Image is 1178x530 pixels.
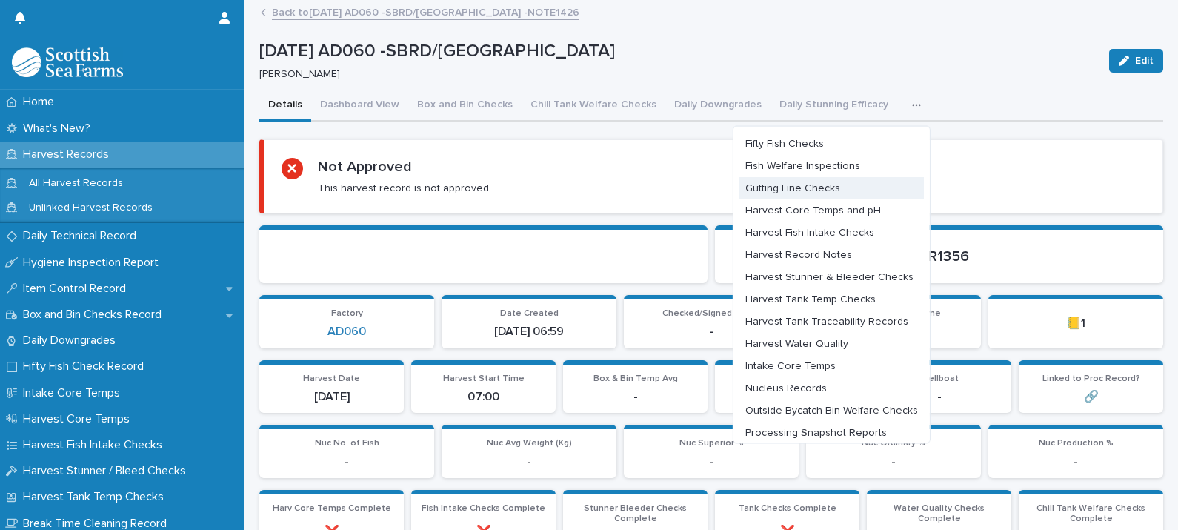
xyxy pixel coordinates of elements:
[318,182,489,195] p: This harvest record is not approved
[17,360,156,374] p: Fifty Fish Check Record
[17,95,66,109] p: Home
[662,309,761,318] span: Checked/Signed Off By
[745,405,918,415] span: Outside Bycatch Bin Welfare Checks
[633,325,790,339] p: -
[408,90,522,122] button: Box and Bin Checks
[17,490,176,504] p: Harvest Tank Temp Checks
[311,90,408,122] button: Dashboard View
[272,3,579,20] a: Back to[DATE] AD060 -SBRD/[GEOGRAPHIC_DATA] -NOTE1426
[745,360,836,371] span: Intake Core Temps
[745,182,840,193] span: Gutting Line Checks
[572,390,699,404] p: -
[315,439,379,448] span: Nuc No. of Fish
[450,325,608,339] p: [DATE] 06:59
[17,438,174,452] p: Harvest Fish Intake Checks
[745,427,887,437] span: Processing Snapshot Reports
[1039,439,1114,448] span: Nuc Production %
[17,308,173,322] p: Box and Bin Checks Record
[739,504,836,513] span: Tank Checks Complete
[1135,56,1154,66] span: Edit
[259,90,311,122] button: Details
[584,504,687,523] span: Stunner Bleeder Checks Complete
[259,68,1091,81] p: [PERSON_NAME]
[17,177,135,190] p: All Harvest Records
[303,374,360,383] span: Harvest Date
[17,229,148,243] p: Daily Technical Record
[665,90,771,122] button: Daily Downgrades
[17,122,102,136] p: What's New?
[997,455,1154,469] p: -
[420,390,547,404] p: 07:00
[327,325,366,339] a: AD060
[17,386,132,400] p: Intake Core Temps
[1109,49,1163,73] button: Edit
[733,248,1145,265] p: DTR1356
[920,374,959,383] span: Wellboat
[500,309,559,318] span: Date Created
[17,256,170,270] p: Hygiene Inspection Report
[771,90,897,122] button: Daily Stunning Efficacy
[17,464,198,478] p: Harvest Stunner / Bleed Checks
[745,138,824,148] span: Fifty Fish Checks
[1036,504,1145,523] span: Chill Tank Welfare Checks Complete
[745,160,860,170] span: Fish Welfare Inspections
[487,439,572,448] span: Nuc Avg Weight (Kg)
[1028,390,1154,404] p: 🔗
[745,294,876,304] span: Harvest Tank Temp Checks
[745,271,914,282] span: Harvest Stunner & Bleeder Checks
[17,334,127,348] p: Daily Downgrades
[17,148,121,162] p: Harvest Records
[745,382,827,393] span: Nucleus Records
[593,374,678,383] span: Box & Bin Temp Avg
[745,205,881,215] span: Harvest Core Temps and pH
[443,374,525,383] span: Harvest Start Time
[268,390,395,404] p: [DATE]
[745,249,852,259] span: Harvest Record Notes
[679,439,744,448] span: Nuc Superior %
[894,504,985,523] span: Water Quality Checks Complete
[268,455,425,469] p: -
[997,317,1154,331] p: 📒1
[450,455,608,469] p: -
[745,338,848,348] span: Harvest Water Quality
[17,412,142,426] p: Harvest Core Temps
[259,41,1097,62] p: [DATE] AD060 -SBRD/[GEOGRAPHIC_DATA]
[318,158,412,176] h2: Not Approved
[745,227,874,237] span: Harvest Fish Intake Checks
[422,504,545,513] span: Fish Intake Checks Complete
[273,504,391,513] span: Harv Core Temps Complete
[876,390,1002,404] p: -
[331,309,363,318] span: Factory
[17,202,164,214] p: Unlinked Harvest Records
[633,455,790,469] p: -
[522,90,665,122] button: Chill Tank Welfare Checks
[1042,374,1140,383] span: Linked to Proc Record?
[724,390,851,404] p: MOWI
[12,47,123,77] img: mMrefqRFQpe26GRNOUkG
[815,455,972,469] p: -
[17,282,138,296] p: Item Control Record
[745,316,908,326] span: Harvest Tank Traceability Records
